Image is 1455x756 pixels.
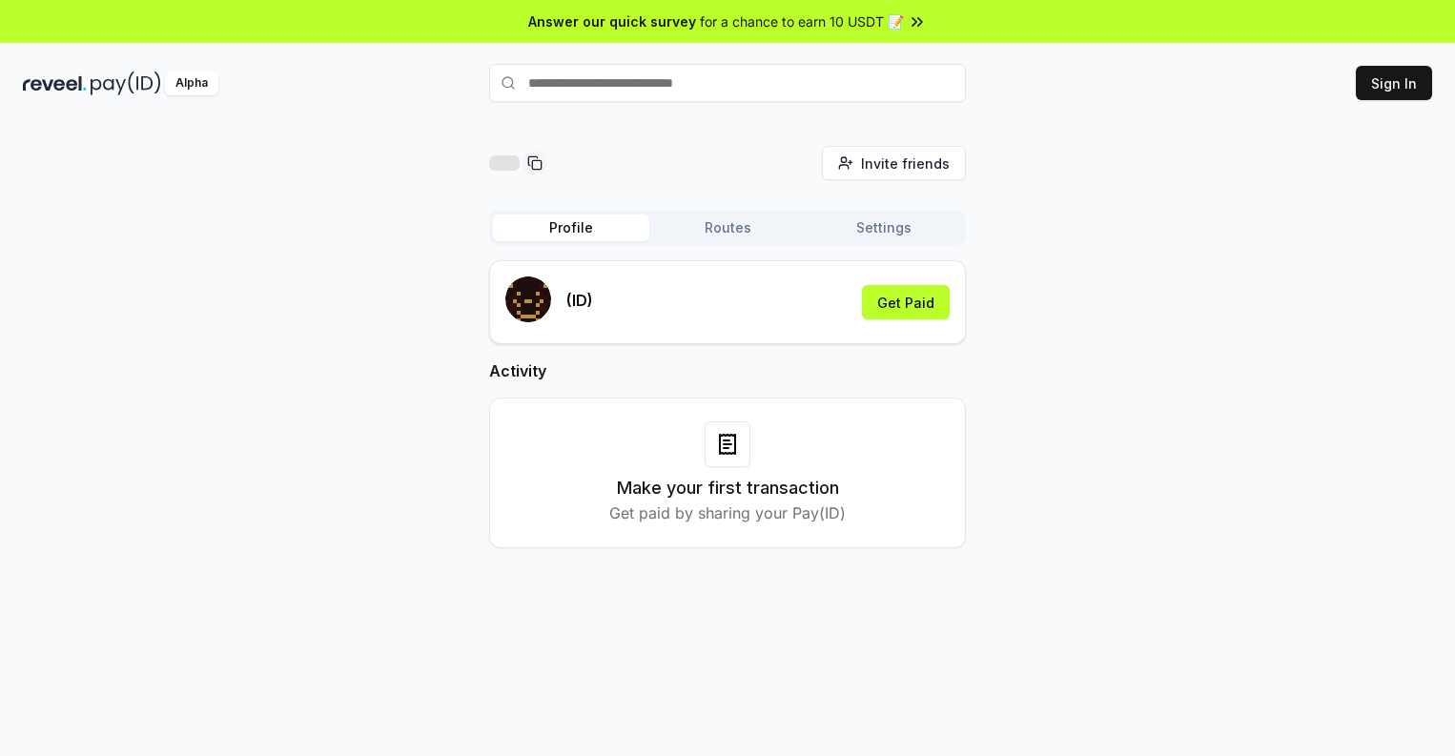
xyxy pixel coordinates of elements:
span: for a chance to earn 10 USDT 📝 [700,11,904,31]
img: reveel_dark [23,72,87,95]
button: Sign In [1356,66,1432,100]
h3: Make your first transaction [617,475,839,501]
p: Get paid by sharing your Pay(ID) [609,501,846,524]
button: Routes [649,215,806,241]
h2: Activity [489,359,966,382]
button: Profile [493,215,649,241]
button: Invite friends [822,146,966,180]
span: Invite friends [861,153,950,174]
img: pay_id [91,72,161,95]
span: Answer our quick survey [528,11,696,31]
button: Settings [806,215,962,241]
button: Get Paid [862,285,950,319]
p: (ID) [566,289,593,312]
div: Alpha [165,72,218,95]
